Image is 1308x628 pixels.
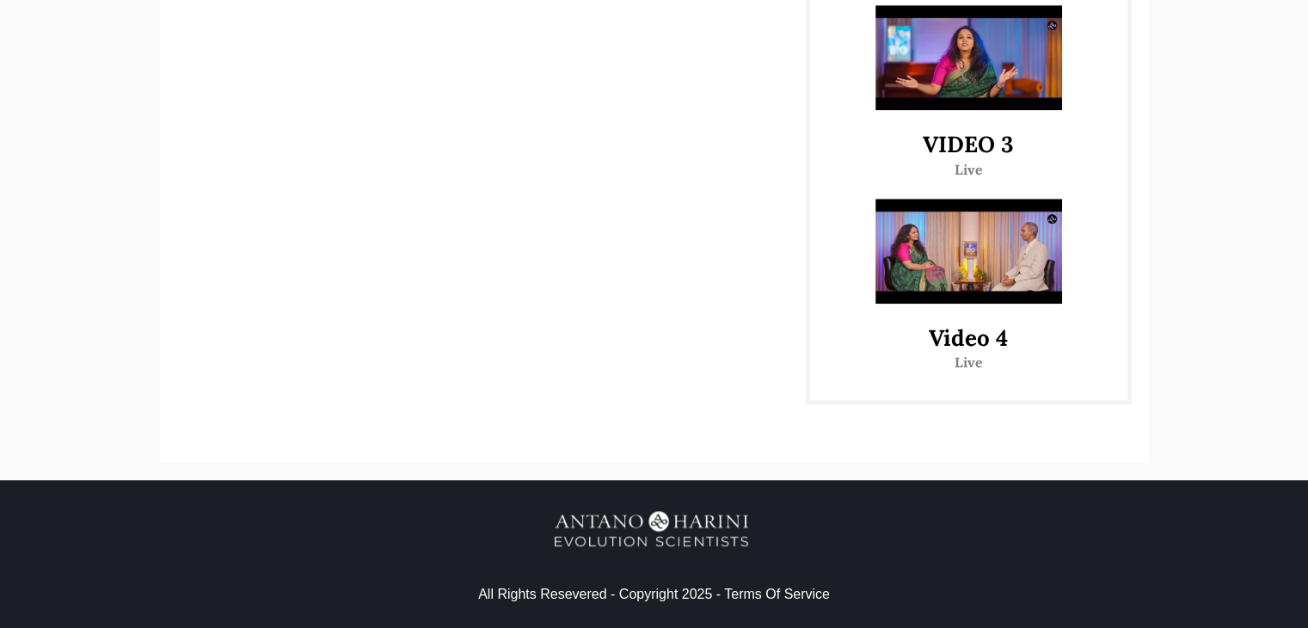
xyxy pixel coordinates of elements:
b: VIDEO 3 [923,130,1014,158]
img: H-1-3-jpg [875,5,1062,110]
img: download (7) [875,199,1062,304]
p: All Rights Resevered - Copyright 2025 - Terms Of Service [461,581,847,608]
strong: Live [955,354,983,371]
strong: Live [955,161,983,178]
b: Video 4 [929,323,1008,352]
img: AH_Ev-png-2 [525,498,783,563]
